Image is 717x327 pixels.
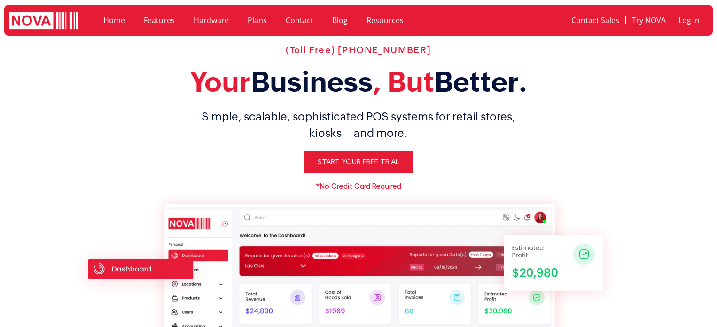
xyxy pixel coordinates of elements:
[67,44,650,56] h2: (Toll Free) [PHONE_NUMBER]
[434,65,528,98] span: Better.
[67,108,650,141] h1: Simple, scalable, sophisticated POS systems for retail stores, kiosks – and more.
[503,9,706,31] nav: Menu
[67,183,650,190] h6: *No Credit Card Required
[318,158,399,166] span: Start Your Free Trial
[184,9,238,31] a: Hardware
[323,9,357,31] a: Blog
[276,9,323,31] a: Contact
[134,9,184,31] a: Features
[304,151,413,173] a: Start Your Free Trial
[238,9,276,31] a: Plans
[626,9,672,31] a: Try NOVA
[251,65,373,98] span: Business
[67,65,650,99] h2: Your , But
[357,9,413,31] a: Resources
[94,9,134,31] a: Home
[672,9,706,31] a: Log In
[9,12,78,31] img: logo white
[565,9,625,31] a: Contact Sales
[94,9,493,31] nav: Menu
